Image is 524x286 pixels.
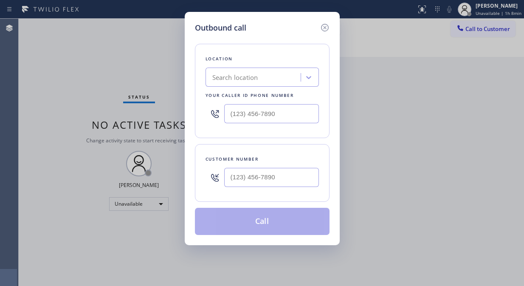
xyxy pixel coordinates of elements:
div: Customer number [206,155,319,164]
button: Call [195,208,330,235]
div: Your caller id phone number [206,91,319,100]
input: (123) 456-7890 [224,104,319,123]
div: Location [206,54,319,63]
input: (123) 456-7890 [224,168,319,187]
